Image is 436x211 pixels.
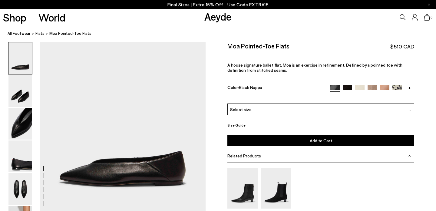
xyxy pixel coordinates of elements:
img: svg%3E [408,109,411,112]
span: Flats [35,31,45,36]
button: Add to Cart [227,135,414,146]
img: Moa Pointed-Toe Flats - Image 3 [8,108,32,140]
button: Size Guide [227,121,246,129]
a: Aeyde [204,10,232,23]
span: 0 [430,16,433,19]
a: Shop [3,12,26,23]
a: + [405,85,414,90]
h2: Moa Pointed-Toe Flats [227,42,289,50]
span: Navigate to /collections/ss25-final-sizes [227,2,269,7]
img: Moa Pointed-Toe Flats - Image 4 [8,140,32,172]
span: Add to Cart [310,138,332,143]
span: Black Nappa [239,85,262,90]
span: A house signature ballet flat, Moa is an exercise in refinement. Defined by a pointed toe with de... [227,62,402,73]
a: Flats [35,30,45,37]
img: svg%3E [408,154,411,157]
img: Moa Pointed-Toe Flats - Image 5 [8,173,32,205]
span: Related Products [227,153,261,158]
a: All Footwear [8,30,31,37]
p: Final Sizes | Extra 15% Off [167,1,269,8]
span: Select size [230,106,252,113]
img: Kiki Suede Chelsea Boots [261,168,291,208]
span: Moa Pointed-Toe Flats [49,30,91,37]
a: World [38,12,65,23]
nav: breadcrumb [8,25,436,42]
div: Color: [227,85,324,92]
img: Moa Pointed-Toe Flats - Image 1 [8,42,32,74]
a: 0 [424,14,430,21]
span: $510 CAD [390,43,414,50]
img: Harriet Pointed Ankle Boots [227,168,258,208]
img: Moa Pointed-Toe Flats - Image 2 [8,75,32,107]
